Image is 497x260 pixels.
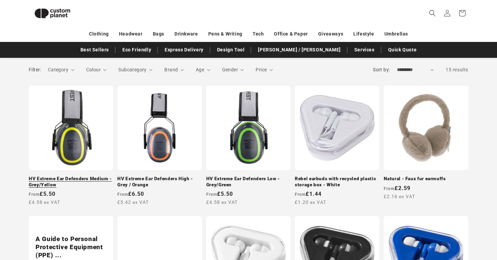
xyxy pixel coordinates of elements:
span: Colour [86,67,101,72]
span: Gender [222,67,238,72]
summary: Gender (0 selected) [222,66,244,73]
a: Design Tool [214,44,248,56]
span: 15 results [446,67,468,72]
span: Age [196,67,204,72]
a: Pens & Writing [208,28,242,40]
a: Tech [253,28,264,40]
span: Brand [164,67,178,72]
a: Headwear [119,28,143,40]
a: Rebel earbuds with recycled plastic storage box - White [295,176,379,188]
a: Natural - Faux fur earmuffs [384,176,468,182]
a: Quick Quote [385,44,420,56]
summary: Brand (0 selected) [164,66,184,73]
iframe: Chat Widget [381,187,497,260]
a: Services [351,44,378,56]
a: A Guide to Personal Protective Equipment (PPE) ... [35,235,106,260]
a: Bags [153,28,164,40]
span: Price [256,67,267,72]
a: Drinkware [174,28,198,40]
a: HV Extreme Ear Defenders Medium - Grey/Yellow [29,176,113,188]
summary: Colour (0 selected) [86,66,107,73]
span: Subcategory [118,67,146,72]
a: Umbrellas [384,28,408,40]
a: HV Extreme Ear Defenders Low - Grey/Green [206,176,291,188]
summary: Price [256,66,273,73]
img: Custom Planet [29,3,76,24]
a: Giveaways [318,28,343,40]
a: Office & Paper [274,28,308,40]
summary: Subcategory (0 selected) [118,66,152,73]
span: Category [48,67,68,72]
summary: Category (0 selected) [48,66,74,73]
summary: Age (0 selected) [196,66,210,73]
a: HV Extreme Ear Defenders High - Grey / Orange [117,176,202,188]
a: Lifestyle [353,28,374,40]
a: Express Delivery [161,44,207,56]
a: [PERSON_NAME] / [PERSON_NAME] [255,44,344,56]
summary: Search [425,6,440,21]
h2: Filter: [29,66,41,73]
label: Sort by: [373,67,390,72]
a: Best Sellers [77,44,112,56]
a: Clothing [89,28,109,40]
a: Eco Friendly [119,44,155,56]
